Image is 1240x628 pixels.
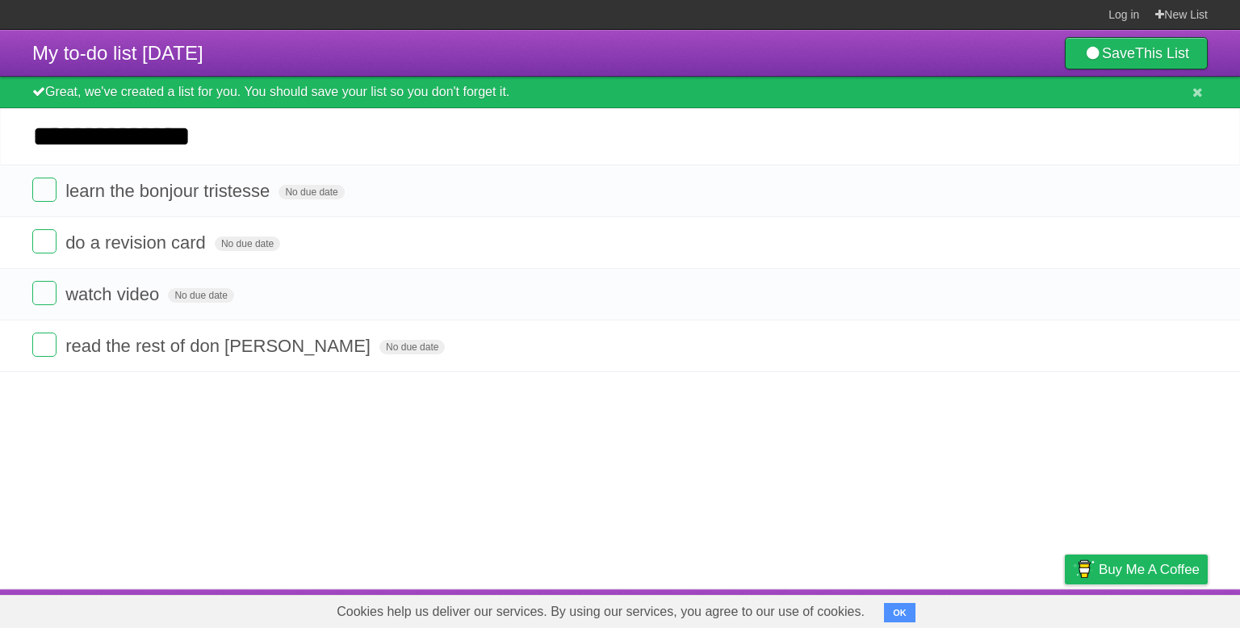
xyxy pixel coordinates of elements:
[279,185,344,199] span: No due date
[1073,555,1095,583] img: Buy me a coffee
[32,281,57,305] label: Done
[65,181,274,201] span: learn the bonjour tristesse
[32,229,57,253] label: Done
[1065,555,1208,584] a: Buy me a coffee
[215,237,280,251] span: No due date
[32,333,57,357] label: Done
[884,603,915,622] button: OK
[65,336,375,356] span: read the rest of don [PERSON_NAME]
[168,288,233,303] span: No due date
[65,232,210,253] span: do a revision card
[1135,45,1189,61] b: This List
[379,340,445,354] span: No due date
[320,596,881,628] span: Cookies help us deliver our services. By using our services, you agree to our use of cookies.
[989,593,1024,624] a: Terms
[903,593,969,624] a: Developers
[32,42,203,64] span: My to-do list [DATE]
[1044,593,1086,624] a: Privacy
[1065,37,1208,69] a: SaveThis List
[32,178,57,202] label: Done
[1099,555,1200,584] span: Buy me a coffee
[1106,593,1208,624] a: Suggest a feature
[65,284,163,304] span: watch video
[850,593,884,624] a: About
